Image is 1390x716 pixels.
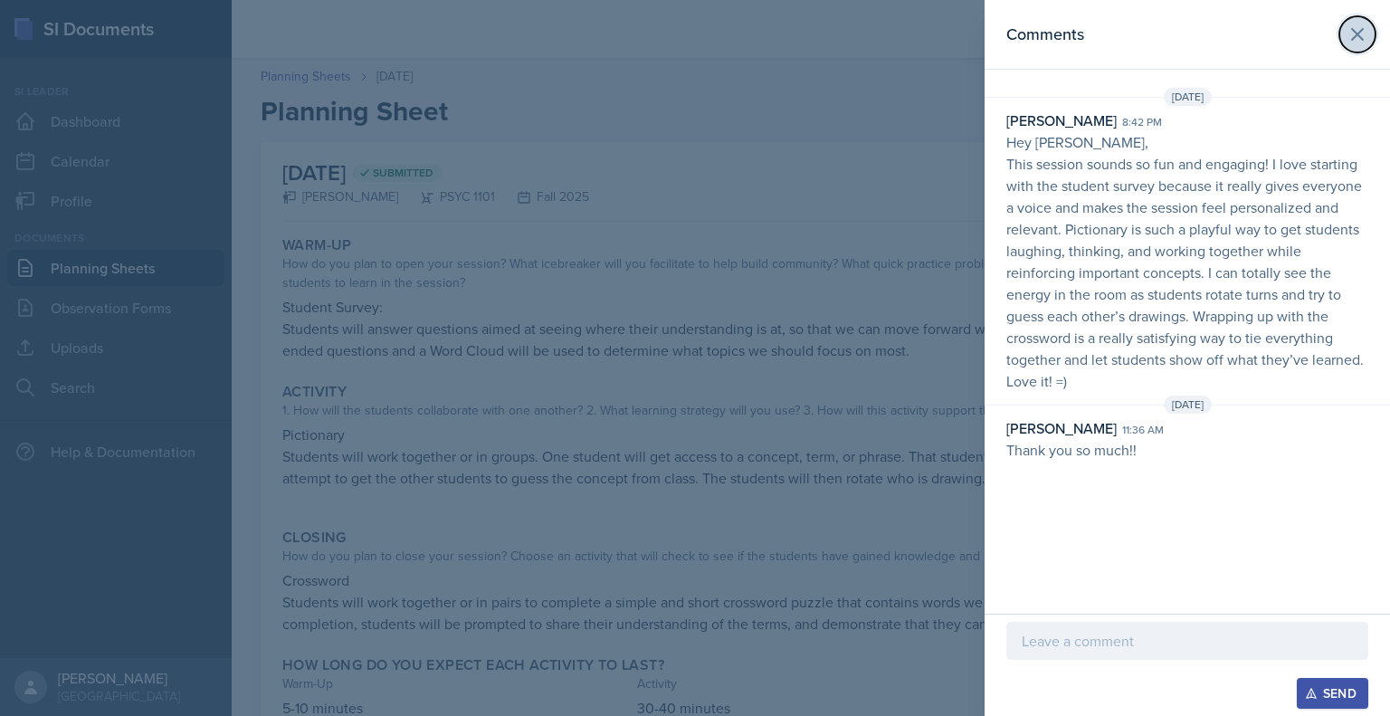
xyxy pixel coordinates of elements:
[1006,131,1368,153] p: Hey [PERSON_NAME],
[1006,370,1368,392] p: Love it! =)
[1309,686,1357,701] div: Send
[1164,396,1212,414] span: [DATE]
[1006,22,1084,47] h2: Comments
[1006,439,1368,461] p: Thank you so much!!
[1006,417,1117,439] div: [PERSON_NAME]
[1122,114,1162,130] div: 8:42 pm
[1164,88,1212,106] span: [DATE]
[1297,678,1368,709] button: Send
[1122,422,1164,438] div: 11:36 am
[1006,110,1117,131] div: [PERSON_NAME]
[1006,153,1368,370] p: This session sounds so fun and engaging! I love starting with the student survey because it reall...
